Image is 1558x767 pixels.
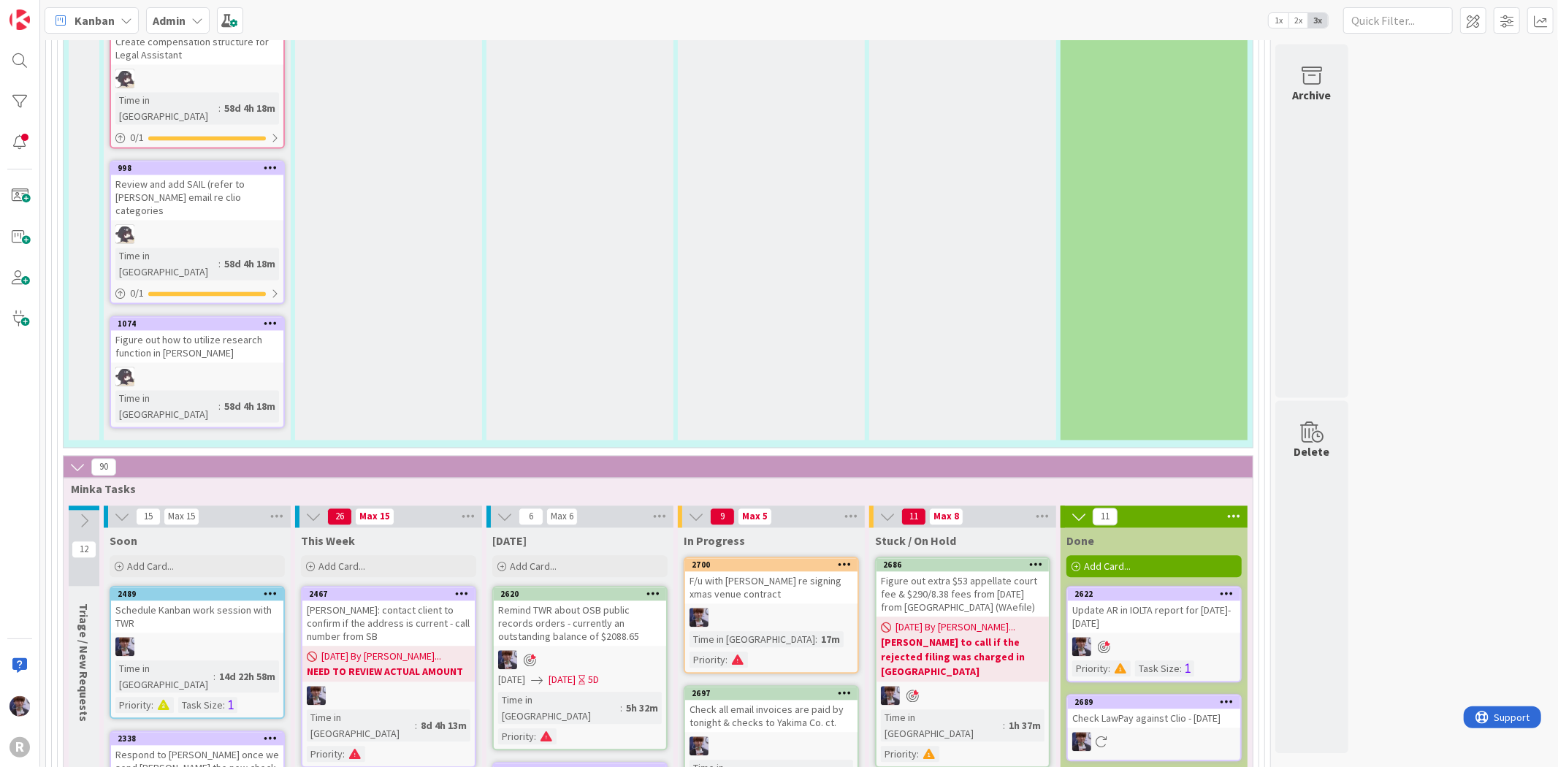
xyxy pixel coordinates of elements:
[415,717,417,733] span: :
[115,92,218,124] div: Time in [GEOGRAPHIC_DATA]
[221,398,279,414] div: 58d 4h 18m
[551,513,573,520] div: Max 6
[684,533,745,548] span: In Progress
[111,317,283,362] div: 1074Figure out how to utilize research function in [PERSON_NAME]
[110,160,285,304] a: 998Review and add SAIL (refer to [PERSON_NAME] email re clio categoriesKNTime in [GEOGRAPHIC_DATA...
[302,686,475,705] div: ML
[110,316,285,428] a: 1074Figure out how to utilize research function in [PERSON_NAME]KNTime in [GEOGRAPHIC_DATA]:58d 4...
[877,558,1049,617] div: 2686Figure out extra $53 appellate court fee & $290/8.38 fees from [DATE] from [GEOGRAPHIC_DATA] ...
[417,717,470,733] div: 8d 4h 13m
[111,317,283,330] div: 1074
[111,175,283,220] div: Review and add SAIL (refer to [PERSON_NAME] email re clio categories
[111,129,283,147] div: 0/1
[588,672,599,687] div: 5D
[896,619,1015,635] span: [DATE] By [PERSON_NAME]...
[218,398,221,414] span: :
[343,746,345,762] span: :
[115,248,218,280] div: Time in [GEOGRAPHIC_DATA]
[307,746,343,762] div: Priority
[111,224,283,243] div: KN
[1068,587,1240,600] div: 2622
[77,603,91,722] span: Triage / New Requests
[1066,586,1242,682] a: 2622Update AR in IOLTA report for [DATE]-[DATE]MLPriority:Task Size:
[881,686,900,705] img: ML
[881,709,1003,741] div: Time in [GEOGRAPHIC_DATA]
[111,587,283,633] div: 2489Schedule Kanban work session with TWR
[1108,660,1110,676] span: :
[685,736,858,755] div: ML
[223,697,225,713] span: :
[1066,694,1242,761] a: 2689Check LawPay against Clio - [DATE]ML
[725,652,728,668] span: :
[494,587,666,600] div: 2620
[620,700,622,716] span: :
[111,600,283,633] div: Schedule Kanban work session with TWR
[307,686,326,705] img: ML
[1072,660,1108,676] div: Priority
[9,696,30,717] img: ML
[118,589,283,599] div: 2489
[221,100,279,116] div: 58d 4h 18m
[127,560,174,573] span: Add Card...
[218,256,221,272] span: :
[115,224,134,243] img: KN
[549,672,576,687] span: [DATE]
[1005,717,1045,733] div: 1h 37m
[302,587,475,646] div: 2467[PERSON_NAME]: contact client to confirm if the address is current - call number from SB
[492,586,668,750] a: 2620Remind TWR about OSB public records orders - currently an outstanding balance of $2088.65ML[D...
[901,508,926,525] span: 11
[1068,637,1240,656] div: ML
[1068,709,1240,728] div: Check LawPay against Clio - [DATE]
[110,586,285,719] a: 2489Schedule Kanban work session with TWRMLTime in [GEOGRAPHIC_DATA]:14d 22h 58mPriority:Task Size:
[1066,533,1094,548] span: Done
[118,163,283,173] div: 998
[111,19,283,64] div: Create compensation structure for Legal Assistant
[1343,7,1453,34] input: Quick Filter...
[817,631,844,647] div: 17m
[111,637,283,656] div: ML
[111,32,283,64] div: Create compensation structure for Legal Assistant
[327,508,352,525] span: 26
[690,736,709,755] img: ML
[111,161,283,175] div: 998
[1068,695,1240,728] div: 2689Check LawPay against Clio - [DATE]
[877,558,1049,571] div: 2686
[1003,717,1005,733] span: :
[111,367,283,386] div: KN
[692,688,858,698] div: 2697
[136,508,161,525] span: 15
[690,631,815,647] div: Time in [GEOGRAPHIC_DATA]
[1068,732,1240,751] div: ML
[115,69,134,88] img: KN
[71,481,1234,496] span: Minka Tasks
[875,533,956,548] span: Stuck / On Hold
[685,558,858,603] div: 2700F/u with [PERSON_NAME] re signing xmas venue contract
[115,390,218,422] div: Time in [GEOGRAPHIC_DATA]
[218,100,221,116] span: :
[883,560,1049,570] div: 2686
[111,587,283,600] div: 2489
[359,513,390,520] div: Max 15
[318,560,365,573] span: Add Card...
[111,732,283,745] div: 2338
[917,746,919,762] span: :
[302,587,475,600] div: 2467
[31,2,66,20] span: Support
[685,687,858,700] div: 2697
[710,508,735,525] span: 9
[534,728,536,744] span: :
[168,513,195,520] div: Max 15
[1068,600,1240,633] div: Update AR in IOLTA report for [DATE]-[DATE]
[111,69,283,88] div: KN
[118,318,283,329] div: 1074
[307,709,415,741] div: Time in [GEOGRAPHIC_DATA]
[72,541,96,558] span: 12
[881,746,917,762] div: Priority
[115,697,151,713] div: Priority
[1288,13,1308,28] span: 2x
[1294,443,1330,460] div: Delete
[1068,587,1240,633] div: 2622Update AR in IOLTA report for [DATE]-[DATE]
[685,700,858,732] div: Check all email invoices are paid by tonight & checks to Yakima Co. ct.
[877,571,1049,617] div: Figure out extra $53 appellate court fee & $290/8.38 fees from [DATE] from [GEOGRAPHIC_DATA] (WAe...
[130,130,144,145] span: 0 / 1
